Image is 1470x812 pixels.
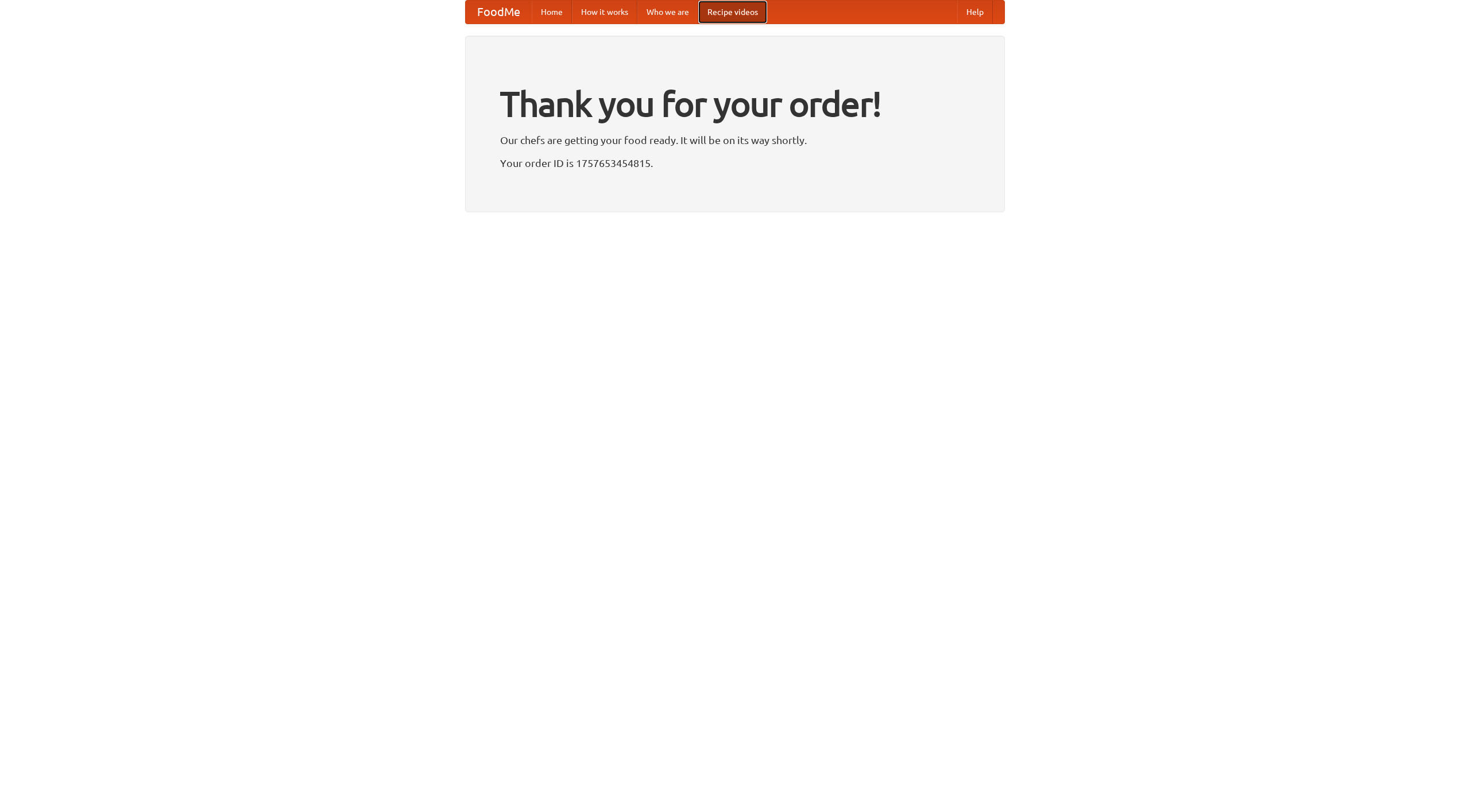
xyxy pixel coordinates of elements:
a: Home [532,1,572,24]
a: Who we are [637,1,698,24]
p: Your order ID is 1757653454815. [500,154,970,172]
p: Our chefs are getting your food ready. It will be on its way shortly. [500,131,970,149]
a: How it works [572,1,637,24]
a: FoodMe [466,1,532,24]
a: Help [957,1,993,24]
a: Recipe videos [698,1,767,24]
h1: Thank you for your order! [500,76,970,131]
